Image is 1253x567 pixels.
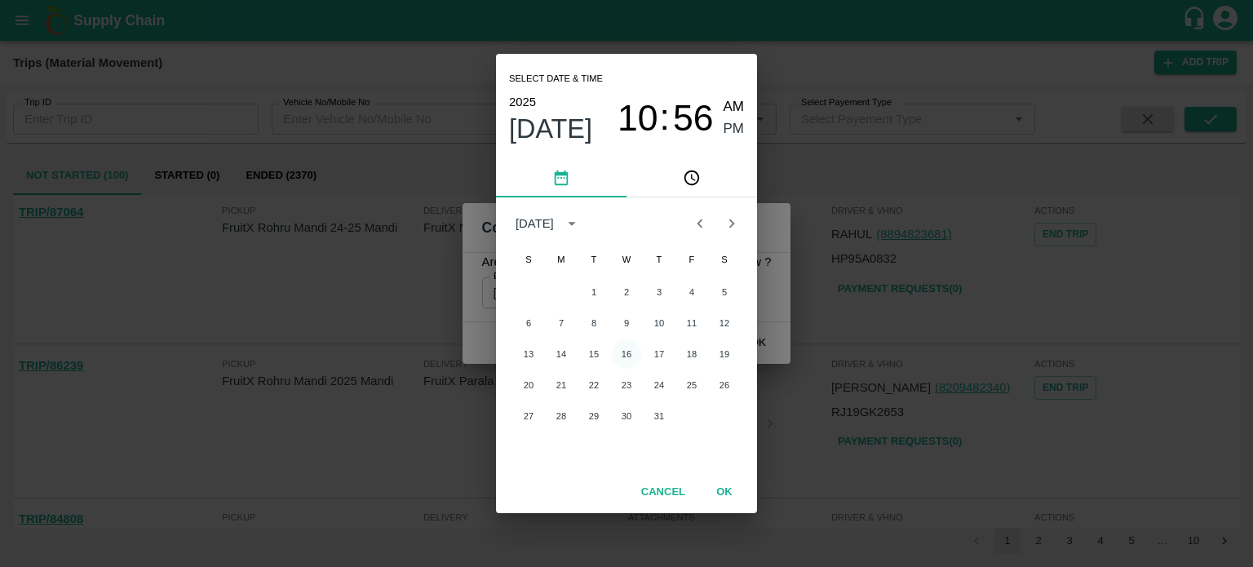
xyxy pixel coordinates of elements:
[626,158,757,197] button: pick time
[618,97,658,140] span: 10
[509,113,592,145] button: [DATE]
[684,208,715,239] button: Previous month
[612,243,641,276] span: Wednesday
[644,339,674,369] button: 17
[677,370,706,400] button: 25
[514,401,543,431] button: 27
[496,158,626,197] button: pick date
[644,308,674,338] button: 10
[579,277,609,307] button: 1
[677,339,706,369] button: 18
[710,370,739,400] button: 26
[644,401,674,431] button: 31
[579,370,609,400] button: 22
[514,339,543,369] button: 13
[724,118,745,140] button: PM
[644,243,674,276] span: Thursday
[677,308,706,338] button: 11
[516,215,554,233] div: [DATE]
[612,339,641,369] button: 16
[579,243,609,276] span: Tuesday
[716,208,747,239] button: Next month
[514,243,543,276] span: Sunday
[660,96,670,140] span: :
[710,277,739,307] button: 5
[612,370,641,400] button: 23
[547,370,576,400] button: 21
[644,277,674,307] button: 3
[724,96,745,118] button: AM
[579,308,609,338] button: 8
[514,308,543,338] button: 6
[673,96,714,140] button: 56
[612,277,641,307] button: 2
[547,308,576,338] button: 7
[509,91,536,113] button: 2025
[612,308,641,338] button: 9
[710,243,739,276] span: Saturday
[698,478,750,507] button: OK
[710,339,739,369] button: 19
[547,243,576,276] span: Monday
[635,478,692,507] button: Cancel
[644,370,674,400] button: 24
[559,210,585,237] button: calendar view is open, switch to year view
[547,339,576,369] button: 14
[677,277,706,307] button: 4
[579,339,609,369] button: 15
[509,67,603,91] span: Select date & time
[579,401,609,431] button: 29
[547,401,576,431] button: 28
[673,97,714,140] span: 56
[710,308,739,338] button: 12
[612,401,641,431] button: 30
[618,96,658,140] button: 10
[514,370,543,400] button: 20
[677,243,706,276] span: Friday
